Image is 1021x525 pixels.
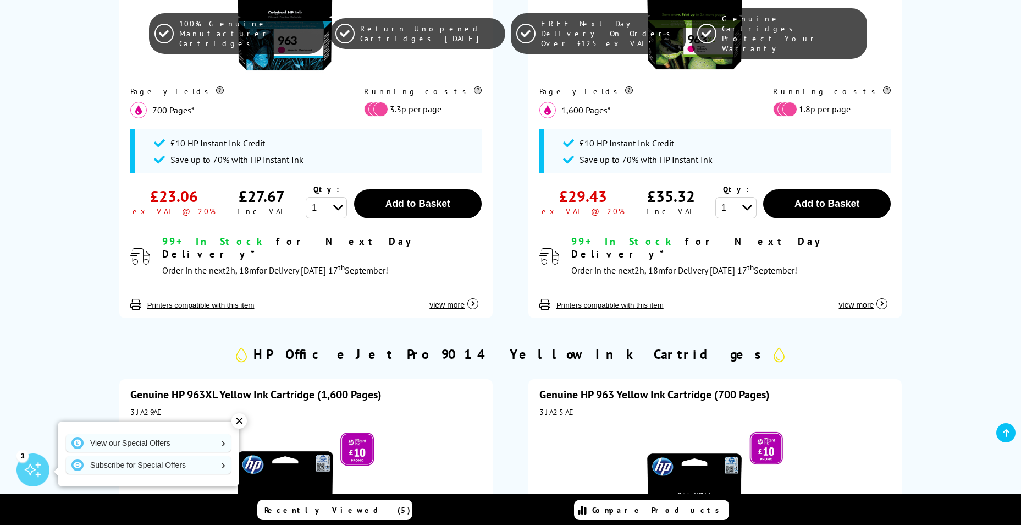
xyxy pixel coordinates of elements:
[571,265,797,276] span: Order in the next for Delivery [DATE] 17 September!
[773,102,885,117] li: 1.8p per page
[634,265,665,276] span: 2h, 18m
[773,86,891,96] div: Running costs
[571,235,676,248] span: 99+ In Stock
[592,505,725,515] span: Compare Products
[264,505,411,515] span: Recently Viewed (5)
[170,154,303,165] span: Save up to 70% with HP Instant Ink
[571,235,825,260] span: for Next Day Delivery*
[66,456,231,474] a: Subscribe for Special Offers
[257,500,412,520] a: Recently Viewed (5)
[539,102,556,118] img: magenta_icon.svg
[426,289,482,310] button: view more
[338,262,345,272] sup: th
[360,24,499,43] span: Return Unopened Cartridges [DATE]
[16,450,29,462] div: 3
[130,86,341,96] div: Page yields
[646,206,696,216] div: inc VAT
[130,387,382,402] a: Genuine HP 963XL Yellow Ink Cartridge (1,600 Pages)
[539,86,750,96] div: Page yields
[152,105,195,116] span: 700 Pages*
[150,186,198,206] div: £23.06
[539,407,891,417] div: 3JA25AE
[385,198,450,209] span: Add to Basket
[722,14,861,53] span: Genuine Cartridges Protect Your Warranty
[559,186,607,206] div: £29.43
[130,102,147,118] img: magenta_icon.svg
[647,186,695,206] div: £35.32
[66,434,231,452] a: View our Special Offers
[162,235,482,278] div: modal_delivery
[144,300,258,310] button: Printers compatible with this item
[429,300,465,309] span: view more
[747,262,754,272] sup: th
[225,265,256,276] span: 2h, 18m
[130,407,482,417] div: 3JA29AE
[313,184,339,194] span: Qty:
[253,346,768,363] h2: HP OfficeJet Pro 9014 Yellow Ink Cartridges
[794,198,859,209] span: Add to Basket
[162,235,416,260] span: for Next Day Delivery*
[580,154,713,165] span: Save up to 70% with HP Instant Ink
[541,19,680,48] span: FREE Next Day Delivery On Orders Over £125 ex VAT*
[763,189,891,218] button: Add to Basket
[836,289,891,310] button: view more
[133,206,216,216] div: ex VAT @ 20%
[542,206,625,216] div: ex VAT @ 20%
[723,184,749,194] span: Qty:
[571,235,891,278] div: modal_delivery
[839,300,874,309] span: view more
[580,138,674,149] span: £10 HP Instant Ink Credit
[539,387,770,402] a: Genuine HP 963 Yellow Ink Cartridge (700 Pages)
[179,19,318,48] span: 100% Genuine Manufacturer Cartridges
[170,138,265,149] span: £10 HP Instant Ink Credit
[162,235,267,248] span: 99+ In Stock
[364,102,476,117] li: 3.3p per page
[354,189,482,218] button: Add to Basket
[364,86,482,96] div: Running costs
[574,500,729,520] a: Compare Products
[162,265,388,276] span: Order in the next for Delivery [DATE] 17 September!
[561,105,611,116] span: 1,600 Pages*
[239,186,285,206] div: £27.67
[553,300,667,310] button: Printers compatible with this item
[237,206,287,216] div: inc VAT
[231,413,247,429] div: ✕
